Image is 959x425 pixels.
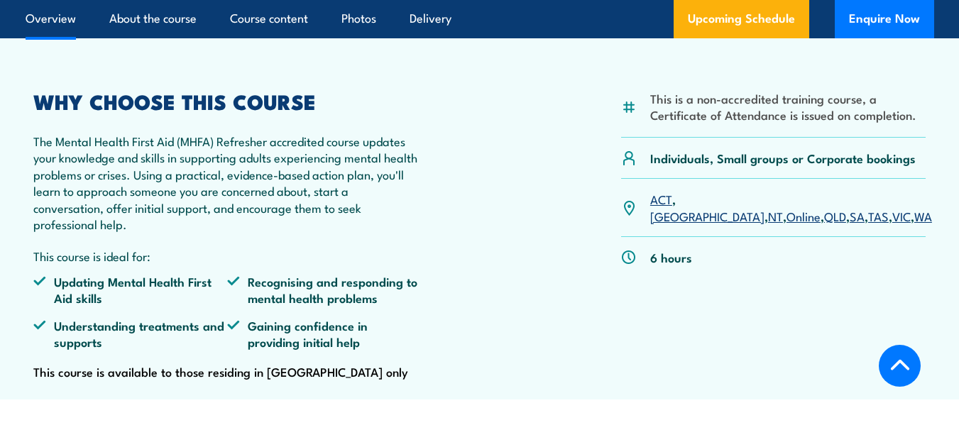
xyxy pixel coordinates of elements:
[650,150,916,166] p: Individuals, Small groups or Corporate bookings
[650,207,765,224] a: [GEOGRAPHIC_DATA]
[850,207,865,224] a: SA
[33,317,227,351] li: Understanding treatments and supports
[824,207,846,224] a: QLD
[868,207,889,224] a: TAS
[227,273,421,307] li: Recognising and responding to mental health problems
[33,92,420,382] div: This course is available to those residing in [GEOGRAPHIC_DATA] only
[650,191,932,224] p: , , , , , , , ,
[33,273,227,307] li: Updating Mental Health First Aid skills
[650,249,692,265] p: 6 hours
[650,190,672,207] a: ACT
[650,90,926,123] li: This is a non-accredited training course, a Certificate of Attendance is issued on completion.
[33,92,420,110] h2: WHY CHOOSE THIS COURSE
[787,207,821,224] a: Online
[914,207,932,224] a: WA
[892,207,911,224] a: VIC
[33,248,420,264] p: This course is ideal for:
[768,207,783,224] a: NT
[227,317,421,351] li: Gaining confidence in providing initial help
[33,133,420,232] p: The Mental Health First Aid (MHFA) Refresher accredited course updates your knowledge and skills ...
